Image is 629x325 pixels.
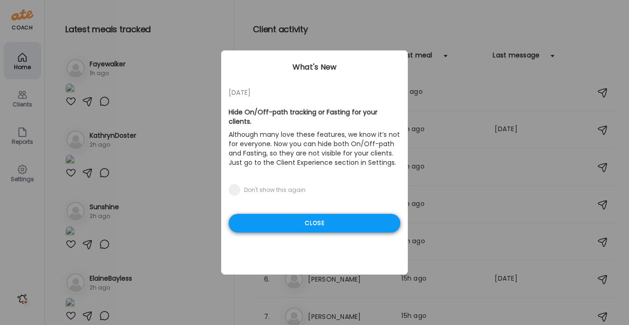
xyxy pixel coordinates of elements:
[229,128,400,169] p: Although many love these features, we know it’s not for everyone. Now you can hide both On/Off-pa...
[221,62,408,73] div: What's New
[244,186,306,194] div: Don't show this again
[229,87,400,98] div: [DATE]
[229,107,377,126] b: Hide On/Off-path tracking or Fasting for your clients.
[229,214,400,233] div: Close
